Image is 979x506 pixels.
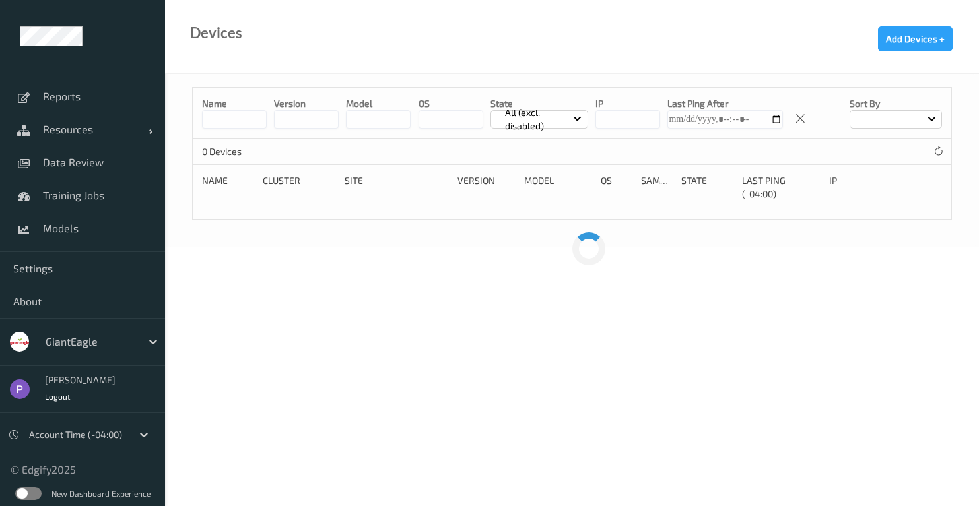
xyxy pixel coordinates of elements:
p: Sort by [850,97,942,110]
div: Site [345,174,448,201]
p: IP [595,97,660,110]
p: All (excl. disabled) [500,106,574,133]
div: Model [524,174,591,201]
p: State [490,97,588,110]
div: Name [202,174,253,201]
div: Devices [190,26,242,40]
p: 0 Devices [202,145,301,158]
button: Add Devices + [878,26,953,51]
div: State [681,174,733,201]
div: OS [601,174,632,201]
p: Last Ping After [667,97,783,110]
p: Name [202,97,267,110]
div: Cluster [263,174,335,201]
div: Samples [641,174,672,201]
p: version [274,97,339,110]
p: OS [419,97,483,110]
div: ip [829,174,891,201]
div: Last Ping (-04:00) [742,174,820,201]
p: model [346,97,411,110]
div: version [457,174,514,201]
